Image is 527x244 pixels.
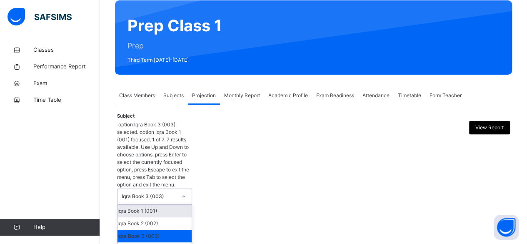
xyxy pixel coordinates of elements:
span: Timetable [398,92,421,99]
span: Exam Readiness [316,92,354,99]
button: Open asap [494,215,519,240]
span: Projection [192,92,216,99]
span: Help [33,223,100,231]
span: Attendance [362,92,390,99]
div: Iqra Book 3 (003) [122,193,177,200]
span: Academic Profile [268,92,308,99]
span: Exam [33,79,100,88]
div: Iqra Book 3 (003) [117,230,192,242]
div: Iqra Book 2 (002) [117,217,192,230]
span: Subject [117,113,135,120]
span: View Report [475,124,504,131]
span: Class Members [119,92,155,99]
span: option Iqra Book 3 (003), selected. [117,121,177,135]
span: Form Teacher [430,92,462,99]
span: Subjects [163,92,184,99]
img: safsims [7,8,72,25]
span: Performance Report [33,63,100,71]
span: Monthly Report [224,92,260,99]
span: Classes [33,46,100,54]
span: option Iqra Book 1 (001) focused, 1 of 7. 7 results available. Use Up and Down to choose options,... [117,129,189,188]
span: Third Term [DATE]-[DATE] [127,56,222,64]
div: Iqra Book 1 (001) [117,205,192,217]
span: Time Table [33,96,100,104]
